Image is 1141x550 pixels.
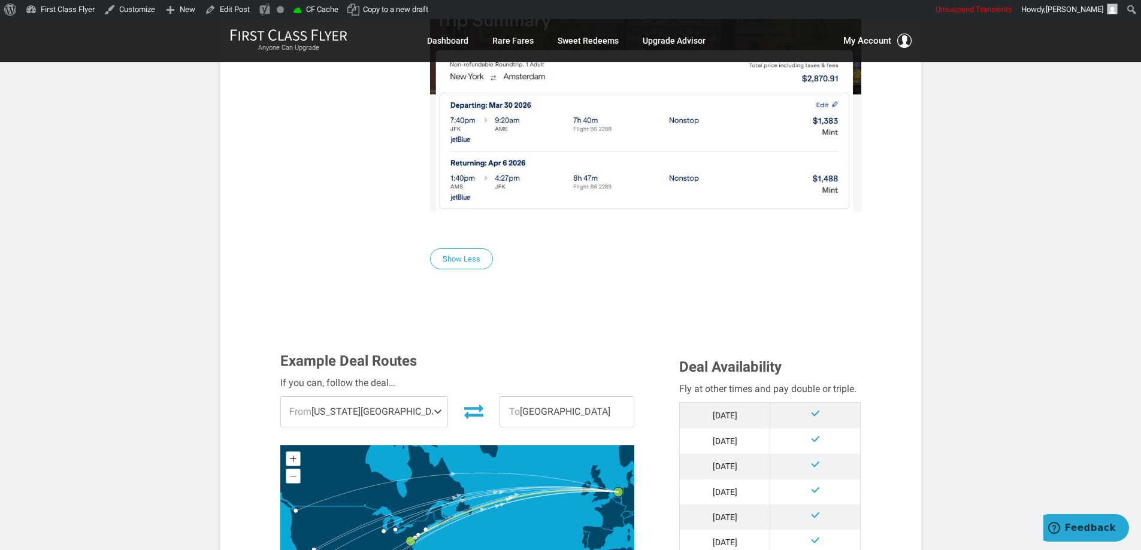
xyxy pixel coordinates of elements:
[936,5,1012,14] span: Unsuspend Transients
[423,527,434,532] g: Boston
[843,34,912,48] button: My Account
[612,497,621,505] path: Belgium
[430,248,493,269] button: Show Less
[558,30,619,51] a: Sweet Redeems
[680,403,770,429] td: [DATE]
[500,397,634,427] span: [GEOGRAPHIC_DATA]
[627,469,638,482] path: Denmark
[230,29,347,53] a: First Class FlyerAnyone Can Upgrade
[280,375,635,391] div: If you can, follow the deal…
[680,429,770,454] td: [DATE]
[679,358,782,375] span: Deal Availability
[492,30,534,51] a: Rare Fares
[289,406,311,417] span: From
[621,511,632,519] path: Switzerland
[281,397,448,427] span: [US_STATE][GEOGRAPHIC_DATA]
[582,531,589,549] path: Portugal
[679,381,861,397] div: Fly at other times and pay double or triple.
[680,505,770,530] td: [DATE]
[230,44,347,52] small: Anyone Can Upgrade
[457,398,491,424] button: Invert Route Direction
[280,353,417,369] span: Example Deal Routes
[1043,514,1129,544] iframe: Opens a widget where you can find more information
[509,406,520,417] span: To
[1046,5,1103,14] span: [PERSON_NAME]
[843,34,891,48] span: My Account
[382,529,392,534] g: Chicago
[680,454,770,479] td: [DATE]
[230,29,347,41] img: First Class Flyer
[621,482,644,513] path: Germany
[613,487,631,497] g: Amsterdam
[427,30,468,51] a: Dashboard
[680,479,770,505] td: [DATE]
[643,30,706,51] a: Upgrade Advisor
[594,498,630,534] path: France
[293,509,304,513] g: Seattle
[586,465,610,503] path: United Kingdom
[393,527,403,532] g: Detroit
[621,502,622,505] path: Luxembourg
